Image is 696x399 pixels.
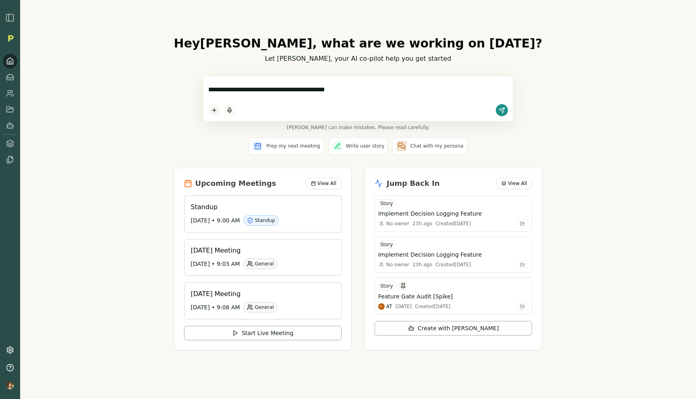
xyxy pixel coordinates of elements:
[378,292,453,300] h3: Feature Gate Audit [Spike]
[508,180,527,187] span: View All
[378,210,528,218] button: Implement Decision Logging Feature
[184,195,342,232] a: Standup[DATE] • 9:00 AMStandup
[191,246,328,255] h3: [DATE] Meeting
[378,251,528,259] button: Implement Decision Logging Feature
[6,381,14,389] img: profile
[386,261,409,268] span: No owner
[496,178,532,189] button: View All
[191,259,328,269] div: [DATE] • 9:03 AM
[266,143,320,149] span: Prep my next meeting
[243,302,278,313] div: General
[378,282,395,290] div: Story
[378,210,482,218] h3: Implement Decision Logging Feature
[3,360,17,375] button: Help
[191,202,328,212] h3: Standup
[346,143,385,149] span: Write user story
[191,215,328,226] div: [DATE] • 9:00 AM
[496,104,508,116] button: Send message
[243,259,278,269] div: General
[191,289,328,299] h3: [DATE] Meeting
[208,104,220,116] button: Add content to chat
[317,180,336,187] span: View All
[412,261,432,268] div: 23h ago
[184,282,342,319] a: [DATE] Meeting[DATE] • 9:08 AMGeneral
[184,326,342,340] button: Start Live Meeting
[306,178,342,189] button: View All
[435,261,471,268] div: Created [DATE]
[378,251,482,259] h3: Implement Decision Logging Feature
[174,36,543,51] h1: Hey [PERSON_NAME] , what are we working on [DATE]?
[378,199,395,208] div: Story
[386,220,409,227] span: No owner
[4,32,17,44] img: Organization logo
[412,220,432,227] div: 23h ago
[174,54,543,64] p: Let [PERSON_NAME], your AI co-pilot help you get started
[386,303,392,310] span: AT
[375,321,532,335] button: Create with [PERSON_NAME]
[242,329,293,337] span: Start Live Meeting
[224,104,236,116] button: Start dictation
[203,124,513,131] span: [PERSON_NAME] can make mistakes. Please read carefully.
[378,240,395,249] div: Story
[195,178,276,189] h2: Upcoming Meetings
[329,137,388,155] button: Write user story
[418,324,499,332] span: Create with [PERSON_NAME]
[435,220,471,227] div: Created [DATE]
[387,178,440,189] h2: Jump Back In
[410,143,463,149] span: Chat with my persona
[249,137,323,155] button: Prep my next meeting
[378,292,528,300] button: Feature Gate Audit [Spike]
[415,303,450,310] div: Created [DATE]
[191,302,328,313] div: [DATE] • 9:08 AM
[243,215,279,226] div: Standup
[184,239,342,276] a: [DATE] Meeting[DATE] • 9:03 AMGeneral
[5,13,15,23] img: sidebar
[396,303,412,310] div: [DATE]
[393,137,467,155] button: Chat with my persona
[378,303,385,310] img: Adam Tucker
